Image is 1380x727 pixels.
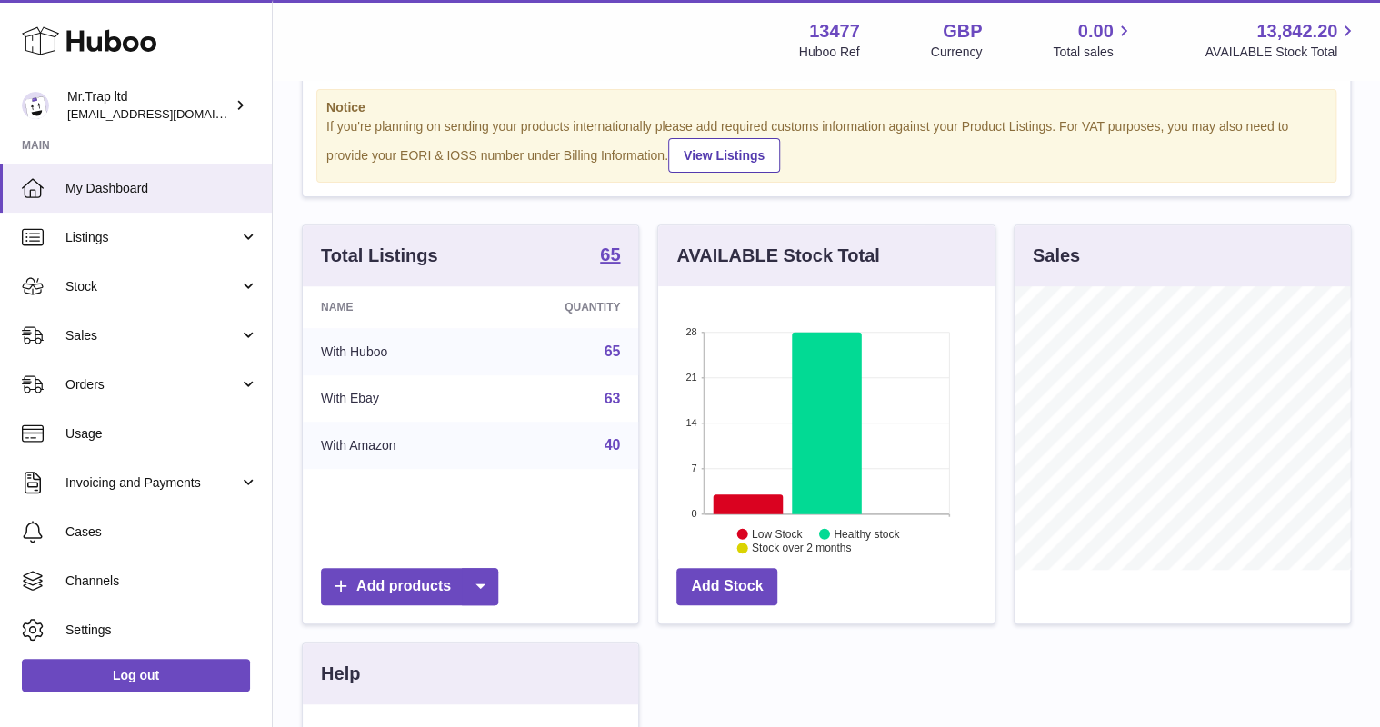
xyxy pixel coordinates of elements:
a: Add products [321,568,498,605]
div: Mr.Trap ltd [67,88,231,123]
div: Huboo Ref [799,44,860,61]
span: [EMAIL_ADDRESS][DOMAIN_NAME] [67,106,267,121]
span: Usage [65,425,258,443]
span: My Dashboard [65,180,258,197]
span: AVAILABLE Stock Total [1205,44,1358,61]
span: 13,842.20 [1256,19,1337,44]
th: Name [303,286,486,328]
a: 63 [605,391,621,406]
span: Settings [65,622,258,639]
strong: 65 [600,245,620,264]
a: 40 [605,437,621,453]
a: 65 [605,344,621,359]
a: Log out [22,659,250,692]
td: With Huboo [303,328,486,375]
text: 14 [686,417,697,428]
span: Cases [65,523,258,541]
text: Stock over 2 months [752,542,851,554]
strong: 13477 [809,19,860,44]
a: 13,842.20 AVAILABLE Stock Total [1205,19,1358,61]
text: 21 [686,372,697,383]
a: 65 [600,245,620,267]
td: With Ebay [303,375,486,423]
a: View Listings [668,138,780,173]
strong: GBP [943,19,982,44]
span: Channels [65,573,258,590]
img: office@grabacz.eu [22,92,49,119]
a: 0.00 Total sales [1053,19,1134,61]
th: Quantity [486,286,638,328]
span: Invoicing and Payments [65,474,239,492]
strong: Notice [326,99,1326,116]
span: 0.00 [1078,19,1114,44]
span: Total sales [1053,44,1134,61]
span: Orders [65,376,239,393]
text: Healthy stock [834,528,900,541]
h3: Help [321,662,360,686]
text: 0 [692,508,697,519]
div: If you're planning on sending your products internationally please add required customs informati... [326,118,1326,173]
text: 28 [686,326,697,337]
a: Add Stock [676,568,777,605]
h3: AVAILABLE Stock Total [676,244,879,268]
div: Currency [931,44,983,61]
td: With Amazon [303,422,486,469]
span: Stock [65,278,239,295]
span: Sales [65,327,239,344]
h3: Total Listings [321,244,438,268]
span: Listings [65,229,239,246]
h3: Sales [1033,244,1080,268]
text: Low Stock [752,528,803,541]
text: 7 [692,463,697,473]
